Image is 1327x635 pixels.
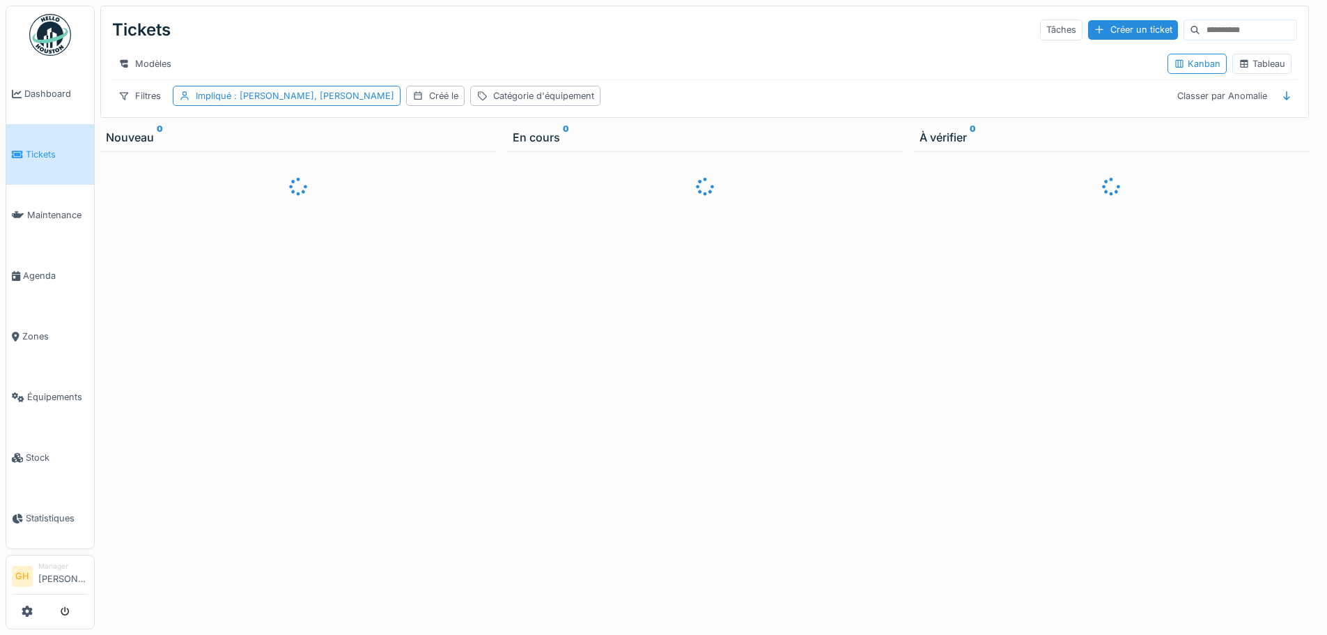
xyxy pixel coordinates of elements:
span: Équipements [27,390,88,404]
span: Maintenance [27,208,88,222]
span: Stock [26,451,88,464]
div: Classer par Anomalie [1171,86,1273,106]
div: Modèles [112,54,178,74]
div: Créer un ticket [1088,20,1178,39]
a: Tickets [6,124,94,185]
a: Agenda [6,245,94,306]
div: Kanban [1174,57,1220,70]
div: Tâches [1040,20,1082,40]
div: En cours [513,129,897,146]
span: : [PERSON_NAME], [PERSON_NAME] [231,91,394,101]
div: Nouveau [106,129,490,146]
li: GH [12,566,33,587]
a: GH Manager[PERSON_NAME] [12,561,88,595]
sup: 0 [157,129,163,146]
span: Zones [22,330,88,343]
div: Tableau [1239,57,1285,70]
sup: 0 [970,129,976,146]
a: Zones [6,306,94,367]
img: Badge_color-CXgf-gQk.svg [29,14,71,56]
div: Manager [38,561,88,572]
li: [PERSON_NAME] [38,561,88,591]
div: Tickets [112,12,171,48]
div: À vérifier [919,129,1304,146]
div: Filtres [112,86,167,106]
a: Équipements [6,367,94,427]
div: Catégorie d'équipement [493,89,594,102]
a: Maintenance [6,185,94,245]
a: Dashboard [6,63,94,124]
a: Stock [6,427,94,488]
sup: 0 [563,129,569,146]
div: Impliqué [196,89,394,102]
span: Tickets [26,148,88,161]
div: Créé le [429,89,458,102]
span: Dashboard [24,87,88,100]
a: Statistiques [6,488,94,549]
span: Statistiques [26,512,88,525]
span: Agenda [23,269,88,282]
